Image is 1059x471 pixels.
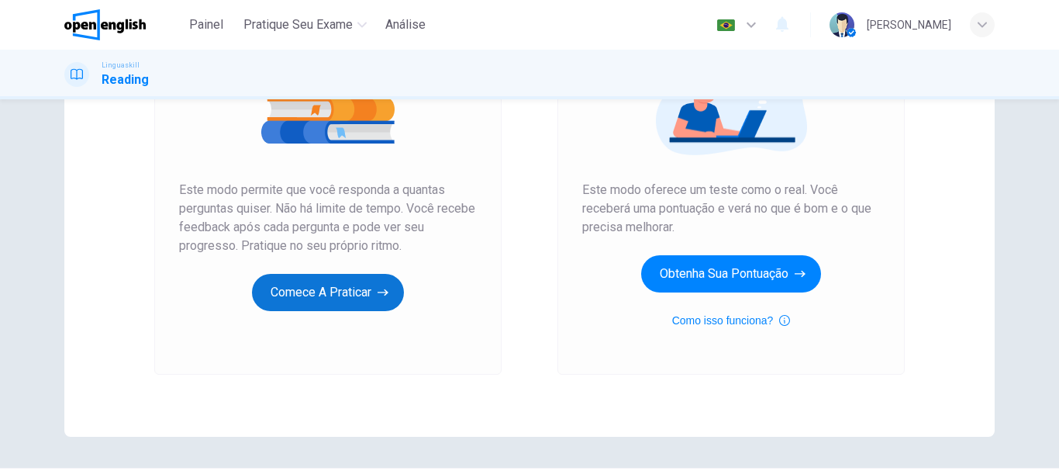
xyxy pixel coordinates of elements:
span: Este modo permite que você responda a quantas perguntas quiser. Não há limite de tempo. Você rece... [179,181,477,255]
img: OpenEnglish logo [64,9,146,40]
span: Linguaskill [102,60,140,71]
button: Comece a praticar [252,274,404,311]
img: pt [716,19,736,31]
span: Análise [385,16,426,34]
img: Profile picture [830,12,854,37]
span: Pratique seu exame [243,16,353,34]
button: Painel [181,11,231,39]
span: Este modo oferece um teste como o real. Você receberá uma pontuação e verá no que é bom e o que p... [582,181,880,237]
a: OpenEnglish logo [64,9,181,40]
span: Painel [189,16,223,34]
button: Análise [379,11,432,39]
button: Obtenha sua pontuação [641,255,821,293]
div: [PERSON_NAME] [867,16,951,34]
button: Como isso funciona? [672,311,791,330]
h1: Reading [102,71,149,89]
button: Pratique seu exame [237,11,373,39]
